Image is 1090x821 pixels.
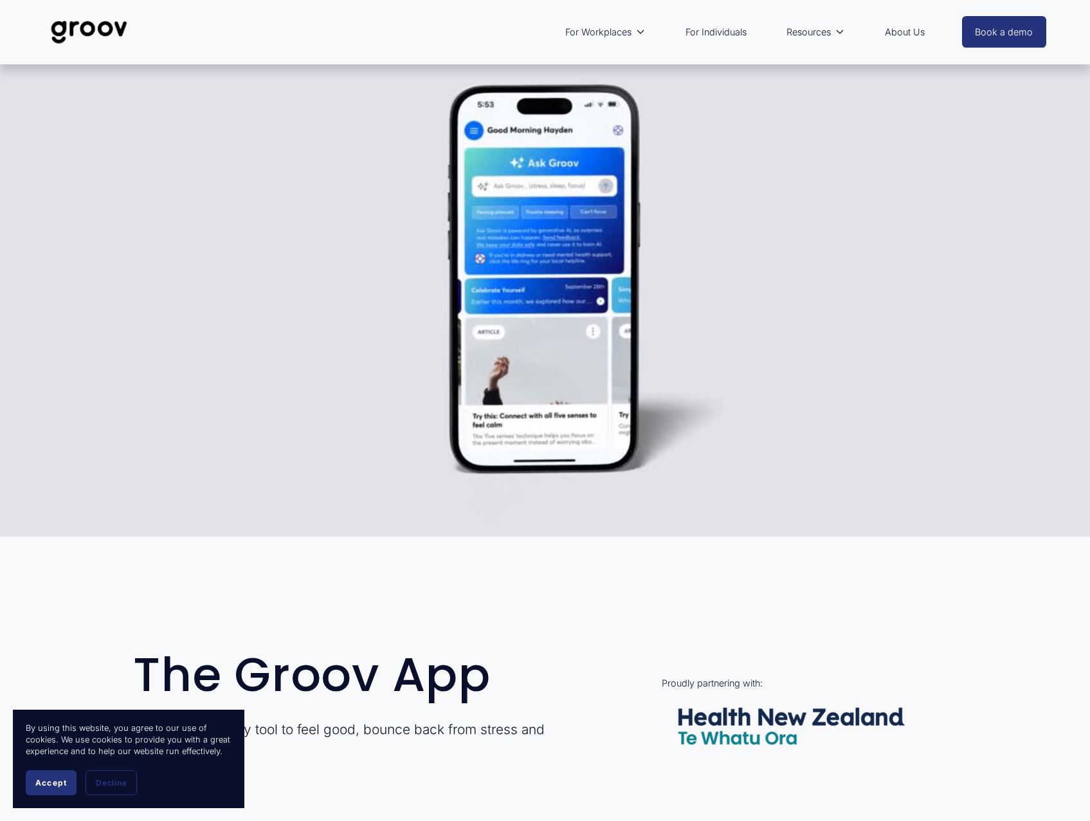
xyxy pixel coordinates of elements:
[96,778,127,788] span: Decline
[26,770,77,795] button: Accept
[86,770,137,795] button: Decline
[962,16,1047,48] a: Book a demo
[13,710,244,808] section: Cookie banner
[133,720,579,757] p: Your free everyday tool to feel good, bounce back from stress and sleep better.
[133,650,579,699] h1: The Groov App
[780,17,851,47] a: folder dropdown
[786,24,831,41] span: Resources
[878,17,931,47] a: About Us
[35,778,67,788] span: Accept
[559,17,652,47] a: folder dropdown
[26,723,232,757] p: By using this website, you agree to our use of cookies. We use cookies to provide you with a grea...
[679,17,753,47] a: For Individuals
[565,24,631,41] span: For Workplaces
[44,11,134,53] img: Groov | Unlock Human Potential at Work and in Life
